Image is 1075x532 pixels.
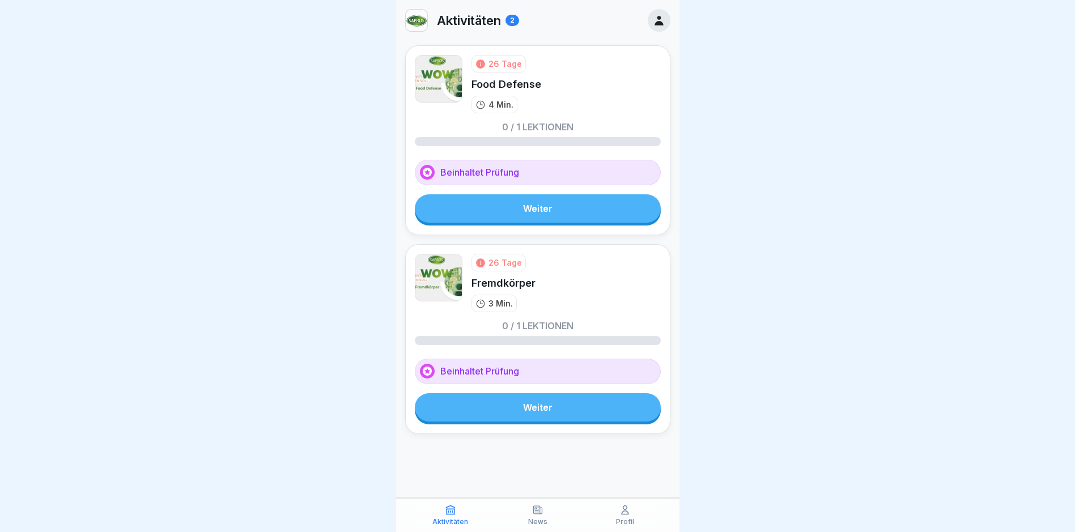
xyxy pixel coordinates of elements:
[415,393,661,422] a: Weiter
[488,297,513,309] p: 3 Min.
[471,77,541,91] div: Food Defense
[415,194,661,223] a: Weiter
[432,518,468,526] p: Aktivitäten
[415,55,462,103] img: b09us41hredzt9sfzsl3gafq.png
[471,276,536,290] div: Fremdkörper
[502,321,573,330] p: 0 / 1 Lektionen
[488,99,513,110] p: 4 Min.
[488,58,522,70] div: 26 Tage
[505,15,519,26] div: 2
[415,160,661,185] div: Beinhaltet Prüfung
[528,518,547,526] p: News
[415,359,661,384] div: Beinhaltet Prüfung
[415,254,462,301] img: tkgbk1fn8zp48wne4tjen41h.png
[437,13,501,28] p: Aktivitäten
[488,257,522,269] div: 26 Tage
[502,122,573,131] p: 0 / 1 Lektionen
[406,10,427,31] img: kf7i1i887rzam0di2wc6oekd.png
[616,518,634,526] p: Profil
